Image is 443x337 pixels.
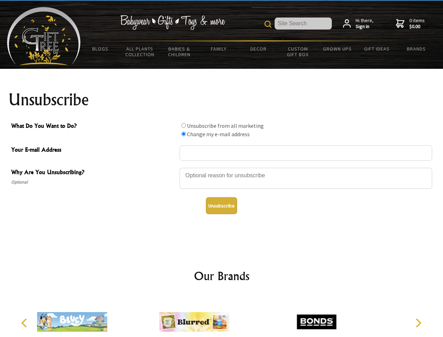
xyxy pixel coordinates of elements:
input: What Do You Want to Do? [181,132,186,136]
h2: Our Brands [14,267,429,284]
a: Babies & Children [160,41,199,62]
label: Change my e-mail address [187,131,250,138]
label: Unsubscribe from all marketing [187,122,264,129]
a: Custom Gift Box [278,41,318,62]
button: Unsubscribe [206,197,237,214]
span: What Do You Want to Do? [11,121,176,132]
strong: $0.00 [409,24,425,30]
strong: Sign in [356,24,374,30]
span: 0 items [409,17,425,30]
span: Why Are You Unsubscribing? [11,168,176,178]
input: Your E-mail Address [180,145,432,161]
input: Site Search [275,18,332,29]
a: All Plants Collection [120,41,160,62]
a: BLOGS [81,41,120,56]
textarea: Why Are You Unsubscribing? [180,168,432,189]
img: Babywear - Gifts - Toys & more [120,15,225,30]
span: Hi there, [356,18,374,30]
a: Family [199,41,239,56]
span: Optional [11,178,176,186]
button: Next [410,315,426,331]
button: Previous [18,315,33,331]
h1: Unsubscribe [8,91,435,108]
input: What Do You Want to Do? [181,123,186,128]
a: Hi there,Sign in [343,18,374,30]
img: product search [264,21,271,28]
a: Brands [397,41,436,56]
a: Gift Ideas [357,41,397,56]
img: Babyware - Gifts - Toys and more... [7,7,81,65]
a: Grown Ups [317,41,357,56]
a: 0 items$0.00 [396,18,425,30]
a: Decor [239,41,278,56]
span: Your E-mail Address [11,145,176,156]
